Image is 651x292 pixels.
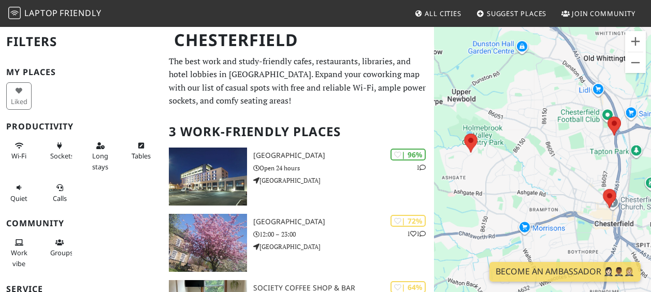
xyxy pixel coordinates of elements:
[6,234,32,272] button: Work vibe
[253,163,434,173] p: Open 24 hours
[11,248,27,268] span: People working
[47,137,73,165] button: Sockets
[24,7,58,19] span: Laptop
[416,163,426,172] p: 1
[10,194,27,203] span: Quiet
[47,234,73,261] button: Groups
[407,229,426,239] p: 1 1
[8,7,21,19] img: LaptopFriendly
[50,248,73,257] span: Group tables
[60,7,101,19] span: Friendly
[6,179,32,207] button: Quiet
[625,31,646,52] button: Zoom in
[625,52,646,73] button: Zoom out
[169,55,428,108] p: The best work and study-friendly cafes, restaurants, libraries, and hotel lobbies in [GEOGRAPHIC_...
[47,179,73,207] button: Calls
[8,5,102,23] a: LaptopFriendly LaptopFriendly
[88,137,113,175] button: Long stays
[253,242,434,252] p: [GEOGRAPHIC_DATA]
[163,214,434,272] a: Holme Hall Inn | 72% 11 [GEOGRAPHIC_DATA] 12:00 – 23:00 [GEOGRAPHIC_DATA]
[6,218,156,228] h3: Community
[425,9,461,18] span: All Cities
[572,9,635,18] span: Join Community
[253,151,434,160] h3: [GEOGRAPHIC_DATA]
[390,149,426,160] div: | 96%
[11,151,26,160] span: Stable Wi-Fi
[169,148,247,206] img: Casa Hotel
[169,116,428,148] h2: 3 Work-Friendly Places
[472,4,551,23] a: Suggest Places
[253,229,434,239] p: 12:00 – 23:00
[92,151,108,171] span: Long stays
[163,148,434,206] a: Casa Hotel | 96% 1 [GEOGRAPHIC_DATA] Open 24 hours [GEOGRAPHIC_DATA]
[6,26,156,57] h2: Filters
[128,137,154,165] button: Tables
[390,215,426,227] div: | 72%
[253,217,434,226] h3: [GEOGRAPHIC_DATA]
[6,122,156,132] h3: Productivity
[253,176,434,185] p: [GEOGRAPHIC_DATA]
[169,214,247,272] img: Holme Hall Inn
[6,137,32,165] button: Wi-Fi
[557,4,640,23] a: Join Community
[489,262,641,282] a: Become an Ambassador 🤵🏻‍♀️🤵🏾‍♂️🤵🏼‍♀️
[410,4,466,23] a: All Cities
[53,194,67,203] span: Video/audio calls
[166,26,432,54] h1: Chesterfield
[50,151,74,160] span: Power sockets
[6,67,156,77] h3: My Places
[132,151,151,160] span: Work-friendly tables
[487,9,547,18] span: Suggest Places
